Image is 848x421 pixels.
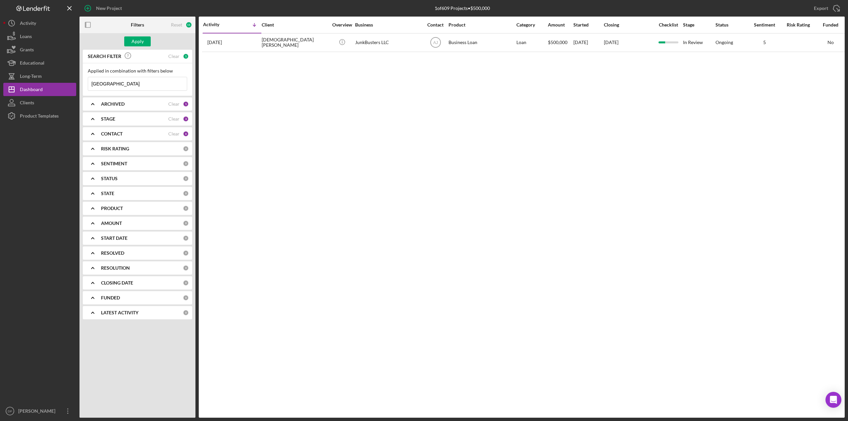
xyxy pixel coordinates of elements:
b: PRODUCT [101,206,123,211]
div: 0 [183,250,189,256]
div: Contact [423,22,448,27]
div: 1 of 609 Projects • $500,000 [435,6,490,11]
button: Activity [3,17,76,30]
b: STATE [101,191,114,196]
div: Category [516,22,547,27]
div: Applied in combination with filters below [88,68,187,74]
div: Apply [132,36,144,46]
div: Dashboard [20,83,43,98]
div: Client [262,22,328,27]
b: RESOLUTION [101,265,130,271]
div: Educational [20,56,44,71]
div: 1 [183,53,189,59]
div: Ongoing [715,40,733,45]
div: JunkBusters LLC [355,34,421,51]
b: RISK RATING [101,146,129,151]
div: 0 [183,190,189,196]
div: 0 [183,265,189,271]
div: Export [814,2,828,15]
text: DP [8,409,12,413]
div: Status [715,22,747,27]
div: Clear [168,116,180,122]
button: Apply [124,36,151,46]
div: 0 [183,235,189,241]
button: DP[PERSON_NAME] [3,404,76,418]
div: 0 [183,295,189,301]
text: AJ [433,40,438,45]
b: RESOLVED [101,250,124,256]
button: Dashboard [3,83,76,96]
b: AMOUNT [101,221,122,226]
button: Product Templates [3,109,76,123]
div: 0 [183,280,189,286]
button: New Project [79,2,129,15]
div: 3 [183,116,189,122]
b: CLOSING DATE [101,280,133,286]
div: No [816,40,845,45]
div: Open Intercom Messenger [825,392,841,408]
b: STATUS [101,176,118,181]
div: 6 [183,131,189,137]
b: STAGE [101,116,115,122]
b: Filters [131,22,144,27]
time: 2025-08-14 19:39 [207,40,222,45]
div: In Review [683,34,715,51]
b: FUNDED [101,295,120,300]
button: Clients [3,96,76,109]
div: [DATE] [573,34,603,51]
div: Amount [548,22,573,27]
div: Funded [816,22,845,27]
b: ARCHIVED [101,101,125,107]
b: SEARCH FILTER [88,54,121,59]
div: Activity [20,17,36,31]
div: 5 [748,40,781,45]
b: CONTACT [101,131,123,136]
b: SENTIMENT [101,161,127,166]
div: New Project [96,2,122,15]
button: Educational [3,56,76,70]
div: Overview [330,22,354,27]
div: Clear [168,54,180,59]
b: LATEST ACTIVITY [101,310,138,315]
div: Business Loan [449,34,515,51]
div: Activity [203,22,232,27]
div: Reset [171,22,182,27]
div: Clear [168,101,180,107]
div: Stage [683,22,715,27]
time: [DATE] [604,39,618,45]
div: Risk Rating [782,22,815,27]
div: Sentiment [748,22,781,27]
div: Started [573,22,603,27]
button: Export [807,2,845,15]
button: Loans [3,30,76,43]
div: 0 [183,205,189,211]
div: Product Templates [20,109,59,124]
div: Loan [516,34,547,51]
div: [DEMOGRAPHIC_DATA][PERSON_NAME] [262,34,328,51]
div: $500,000 [548,34,573,51]
div: Grants [20,43,34,58]
div: 1 [183,101,189,107]
b: START DATE [101,236,128,241]
button: Long-Term [3,70,76,83]
div: Clear [168,131,180,136]
div: 0 [183,176,189,182]
a: Grants [3,43,76,56]
div: Business [355,22,421,27]
div: [PERSON_NAME] [17,404,60,419]
div: Clients [20,96,34,111]
div: 0 [183,220,189,226]
div: 0 [183,146,189,152]
div: Checklist [654,22,682,27]
div: 11 [185,22,192,28]
div: Closing [604,22,654,27]
div: 0 [183,310,189,316]
div: Loans [20,30,32,45]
